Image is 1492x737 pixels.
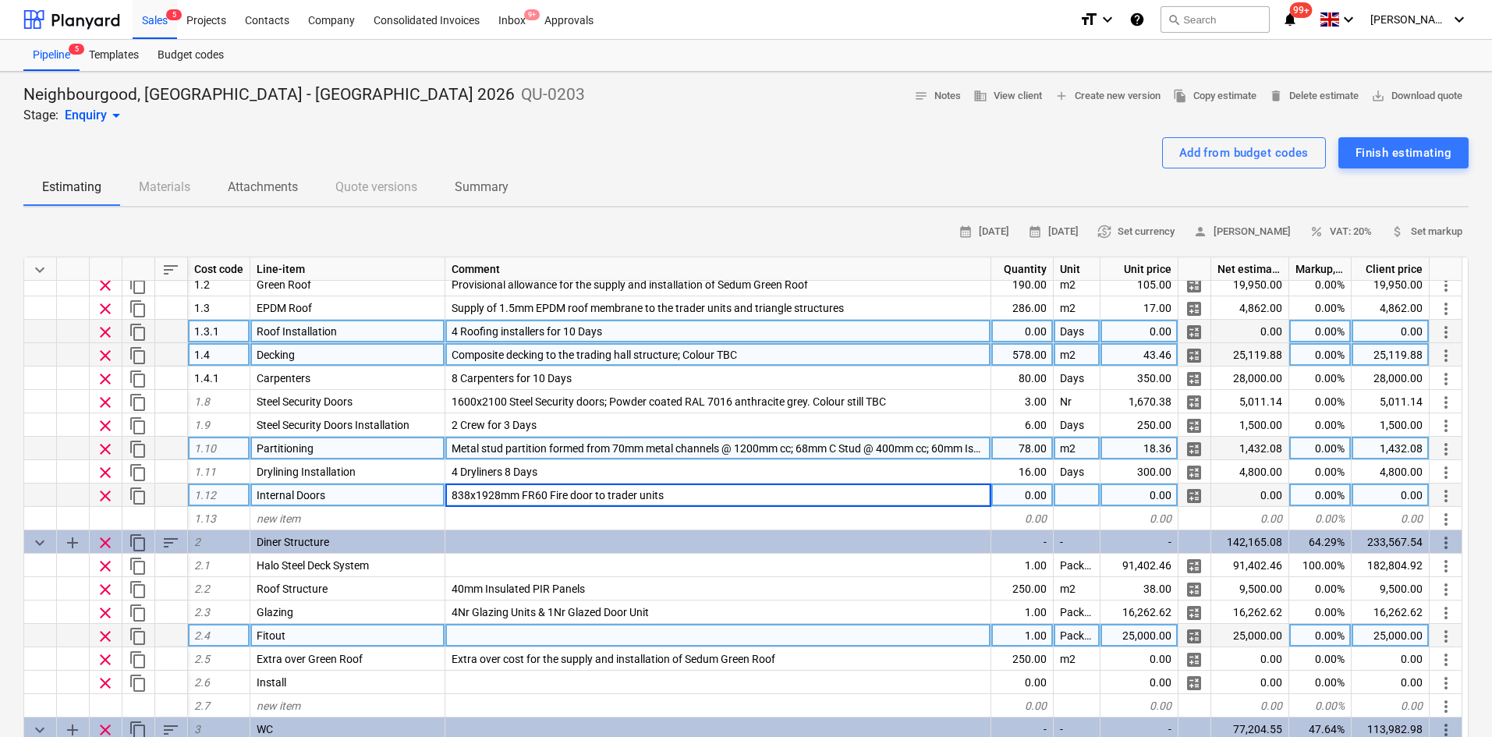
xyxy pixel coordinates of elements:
div: 0.00 [1352,671,1430,694]
span: Partitioning [257,442,314,455]
div: Package [1054,624,1100,647]
div: m2 [1054,343,1100,367]
span: Set currency [1097,223,1175,241]
button: VAT: 20% [1303,220,1378,244]
span: [DATE] [1028,223,1079,241]
span: Set markup [1391,223,1462,241]
div: 0.00% [1289,273,1352,296]
div: 1.00 [991,601,1054,624]
div: 286.00 [991,296,1054,320]
span: percent [1309,225,1324,239]
div: 1.00 [991,624,1054,647]
span: Collapse category [30,533,49,552]
div: 0.00% [1289,577,1352,601]
div: Add from budget codes [1179,143,1309,163]
span: currency_exchange [1097,225,1111,239]
div: 0.00 [991,694,1054,718]
span: Provisional allowance for the supply and installation of Sedum Green Roof [452,278,808,291]
span: business [973,89,987,103]
div: 18.36 [1100,437,1178,460]
span: Remove row [96,323,115,342]
span: Duplicate row [129,393,147,412]
span: Duplicate row [129,627,147,646]
button: Add from budget codes [1162,137,1326,168]
div: 16.00 [991,460,1054,484]
div: Net estimated cost [1211,257,1289,281]
span: Remove row [96,674,115,693]
span: More actions [1437,533,1455,552]
div: 0.00 [1211,647,1289,671]
span: Remove row [96,557,115,576]
span: save_alt [1371,89,1385,103]
button: Search [1161,6,1270,33]
div: 0.00 [991,507,1054,530]
div: 0.00 [1352,647,1430,671]
span: Collapse all categories [30,260,49,279]
div: 4,800.00 [1352,460,1430,484]
div: 91,402.46 [1211,554,1289,577]
div: 17.00 [1100,296,1178,320]
div: 1,432.08 [1211,437,1289,460]
span: Duplicate row [129,370,147,388]
span: 2 Crew for 3 Days [452,419,537,431]
span: Remove row [96,440,115,459]
button: [PERSON_NAME] [1187,220,1297,244]
div: 0.00 [1211,671,1289,694]
div: 0.00% [1289,484,1352,507]
span: More actions [1437,346,1455,365]
span: Duplicate row [129,323,147,342]
div: 5,011.14 [1211,390,1289,413]
div: 25,119.88 [1352,343,1430,367]
div: 100.00% [1289,554,1352,577]
span: Duplicate row [129,276,147,295]
div: - [1054,530,1100,554]
span: Delete estimate [1269,87,1359,105]
div: 1,500.00 [1352,413,1430,437]
span: Sort rows within table [161,260,180,279]
div: - [991,530,1054,554]
span: 4 Roofing installers for 10 Days [452,325,602,338]
div: Package [1054,554,1100,577]
div: m2 [1054,437,1100,460]
span: Manage detailed breakdown for the row [1185,416,1203,435]
span: 1.10 [194,442,216,455]
span: More actions [1437,604,1455,622]
span: add [1054,89,1068,103]
i: keyboard_arrow_down [1450,10,1469,29]
div: Unit [1054,257,1100,281]
i: format_size [1079,10,1098,29]
span: Manage detailed breakdown for the row [1185,323,1203,342]
div: 0.00% [1289,413,1352,437]
div: 0.00 [1352,694,1430,718]
div: Days [1054,367,1100,390]
span: Add sub category to row [63,533,82,552]
p: Neighbourgood, [GEOGRAPHIC_DATA] - [GEOGRAPHIC_DATA] 2026 [23,84,515,106]
div: 350.00 [1100,367,1178,390]
span: 99+ [1290,2,1313,18]
div: Nr [1054,390,1100,413]
div: 0.00 [991,484,1054,507]
i: Knowledge base [1129,10,1145,29]
span: Duplicate row [129,416,147,435]
span: Remove row [96,604,115,622]
div: 250.00 [991,647,1054,671]
div: 1.2 [188,273,250,296]
span: Manage detailed breakdown for the row [1185,346,1203,365]
div: 19,950.00 [1352,273,1430,296]
span: 8 Carpenters for 10 Days [452,372,572,384]
i: notifications [1282,10,1298,29]
div: 6.00 [991,413,1054,437]
span: Steel Security Doors Installation [257,419,409,431]
div: 4,862.00 [1352,296,1430,320]
div: 16,262.62 [1100,601,1178,624]
span: Duplicate row [129,674,147,693]
div: 1,500.00 [1211,413,1289,437]
span: Manage detailed breakdown for the row [1185,276,1203,295]
span: More actions [1437,323,1455,342]
span: Notes [914,87,961,105]
div: 25,000.00 [1352,624,1430,647]
a: Templates [80,40,148,71]
div: 38.00 [1100,577,1178,601]
div: 0.00 [1100,671,1178,694]
span: 5 [69,44,84,55]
